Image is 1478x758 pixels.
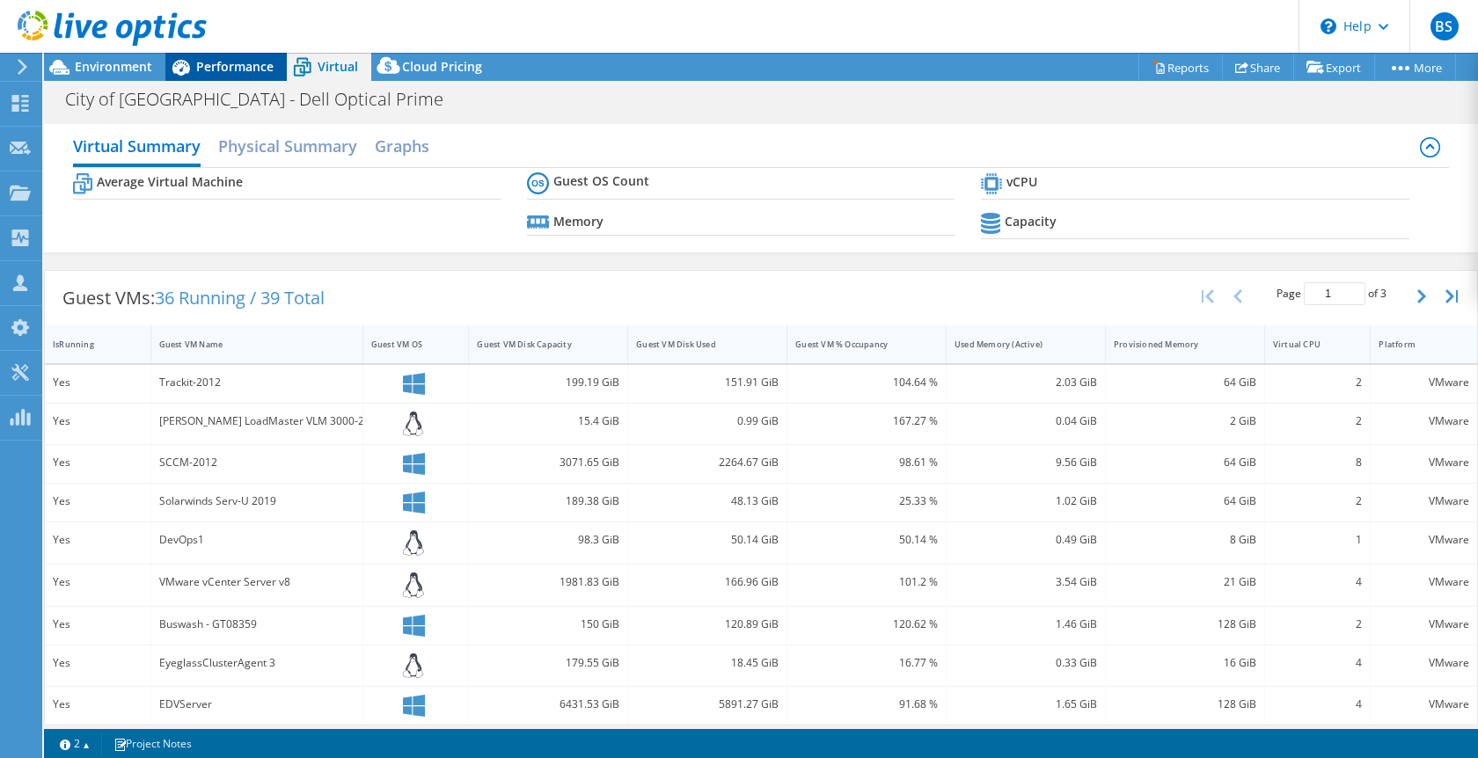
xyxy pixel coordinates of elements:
div: 0.04 GiB [955,412,1097,431]
h1: City of [GEOGRAPHIC_DATA] - Dell Optical Prime [57,90,471,109]
div: Yes [53,572,143,592]
div: 6431.53 GiB [477,695,619,714]
div: Yes [53,453,143,472]
div: Virtual CPU [1273,339,1342,350]
div: 50.14 GiB [636,530,779,550]
div: 91.68 % [795,695,938,714]
h2: Physical Summary [218,128,357,164]
div: Yes [53,530,143,550]
div: Solarwinds Serv-U 2019 [159,492,355,511]
div: 3071.65 GiB [477,453,619,472]
div: Yes [53,615,143,634]
div: 98.3 GiB [477,530,619,550]
div: VMware [1379,412,1469,431]
span: BS [1430,12,1459,40]
div: 128 GiB [1114,695,1256,714]
div: 189.38 GiB [477,492,619,511]
div: Yes [53,653,143,673]
a: 2 [48,732,102,754]
div: 151.91 GiB [636,373,779,392]
b: Memory [553,213,604,230]
div: Guest VMs: [45,271,342,325]
div: 104.64 % [795,373,938,392]
div: 2 [1273,373,1363,392]
div: 1.02 GiB [955,492,1097,511]
div: VMware [1379,615,1469,634]
b: Average Virtual Machine [97,173,243,191]
span: Page of [1277,282,1387,305]
div: 2 [1273,412,1363,431]
div: 9.56 GiB [955,453,1097,472]
div: Yes [53,412,143,431]
div: 1.46 GiB [955,615,1097,634]
div: 16.77 % [795,653,938,673]
div: Guest VM % Occupancy [795,339,917,350]
div: 2 GiB [1114,412,1256,431]
div: 50.14 % [795,530,938,550]
span: Virtual [318,58,358,75]
div: 18.45 GiB [636,653,779,673]
div: 4 [1273,695,1363,714]
div: 0.33 GiB [955,653,1097,673]
span: Environment [75,58,152,75]
div: DevOps1 [159,530,355,550]
div: Yes [53,373,143,392]
div: VMware [1379,492,1469,511]
div: EDVServer [159,695,355,714]
div: VMware [1379,373,1469,392]
a: Export [1293,54,1375,81]
div: EyeglassClusterAgent 3 [159,653,355,673]
div: 98.61 % [795,453,938,472]
div: 128 GiB [1114,615,1256,634]
span: 3 [1380,286,1387,301]
span: Performance [196,58,274,75]
a: More [1374,54,1456,81]
div: 0.99 GiB [636,412,779,431]
div: 101.2 % [795,572,938,592]
a: Reports [1138,54,1223,81]
div: 0.49 GiB [955,530,1097,550]
h2: Virtual Summary [73,128,201,167]
div: Platform [1379,339,1448,350]
div: Guest VM Disk Capacity [477,339,598,350]
div: 4 [1273,653,1363,673]
div: Trackit-2012 [159,373,355,392]
div: 1.65 GiB [955,695,1097,714]
div: 150 GiB [477,615,619,634]
div: Used Memory (Active) [955,339,1076,350]
div: VMware [1379,572,1469,592]
div: 5891.27 GiB [636,695,779,714]
div: 16 GiB [1114,653,1256,673]
div: 1981.83 GiB [477,572,619,592]
a: Project Notes [101,732,204,754]
div: 2264.67 GiB [636,453,779,472]
div: 2.03 GiB [955,373,1097,392]
div: 25.33 % [795,492,938,511]
b: vCPU [1006,173,1037,191]
div: VMware [1379,453,1469,472]
div: 64 GiB [1114,492,1256,511]
div: 3.54 GiB [955,572,1097,592]
div: Provisioned Memory [1114,339,1235,350]
div: 179.55 GiB [477,653,619,673]
div: VMware [1379,530,1469,550]
div: 120.62 % [795,615,938,634]
div: Guest VM Disk Used [636,339,757,350]
div: 15.4 GiB [477,412,619,431]
div: VMware [1379,653,1469,673]
div: 167.27 % [795,412,938,431]
div: 64 GiB [1114,453,1256,472]
div: 64 GiB [1114,373,1256,392]
div: VMware vCenter Server v8 [159,572,355,592]
a: Share [1222,54,1294,81]
div: Guest VM Name [159,339,333,350]
div: 21 GiB [1114,572,1256,592]
span: 36 Running / 39 Total [155,286,325,310]
div: IsRunning [53,339,121,350]
div: VMware [1379,695,1469,714]
div: Guest VM OS [371,339,440,350]
div: 166.96 GiB [636,572,779,592]
div: 2 [1273,492,1363,511]
div: 8 [1273,453,1363,472]
div: 2 [1273,615,1363,634]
